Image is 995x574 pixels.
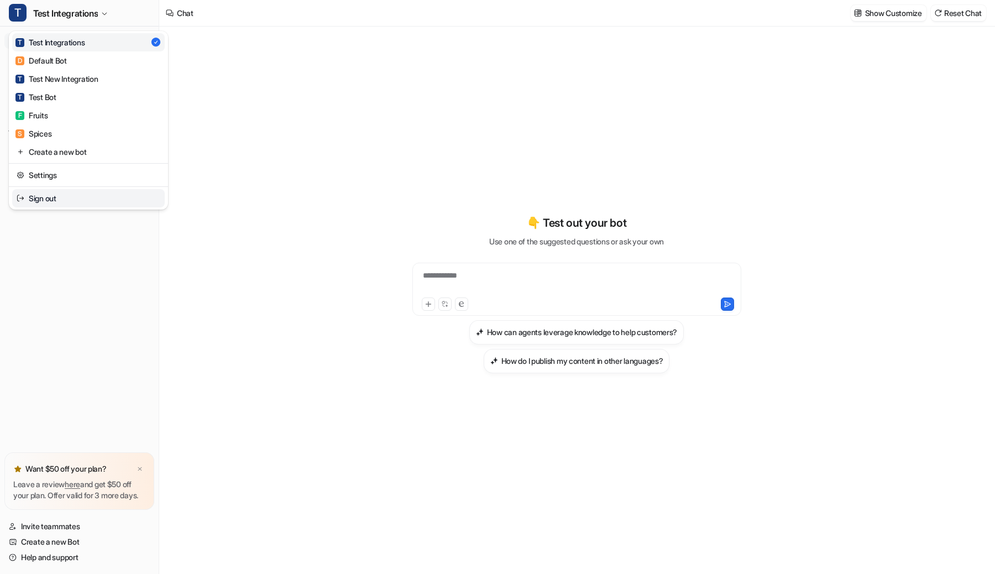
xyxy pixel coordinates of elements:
[15,56,24,65] span: D
[12,189,165,207] a: Sign out
[15,129,24,138] span: S
[15,73,98,85] div: Test New Integration
[9,31,168,210] div: TTest Integrations
[17,146,24,158] img: reset
[15,55,67,66] div: Default Bot
[17,192,24,204] img: reset
[12,143,165,161] a: Create a new bot
[15,75,24,84] span: T
[15,128,51,139] div: Spices
[15,38,24,47] span: T
[15,111,24,120] span: F
[15,93,24,102] span: T
[15,91,56,103] div: Test Bot
[15,109,48,121] div: Fruits
[17,169,24,181] img: reset
[12,166,165,184] a: Settings
[15,36,85,48] div: Test Integrations
[33,6,98,21] span: Test Integrations
[9,4,27,22] span: T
